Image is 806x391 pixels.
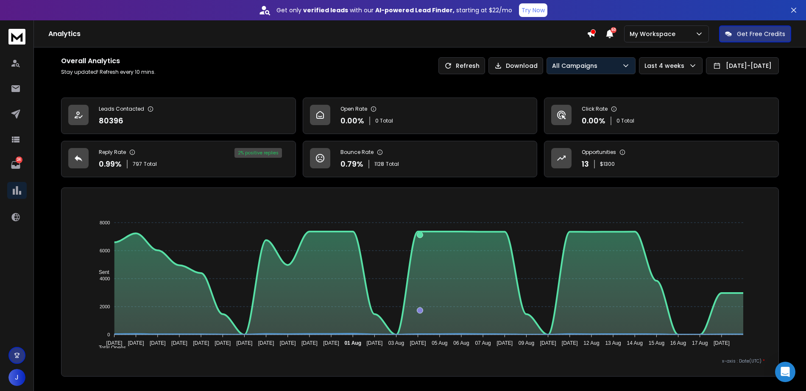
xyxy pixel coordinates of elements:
p: Download [506,61,538,70]
tspan: 12 Aug [583,340,599,346]
tspan: [DATE] [215,340,231,346]
tspan: [DATE] [496,340,513,346]
tspan: [DATE] [106,340,122,346]
a: Bounce Rate0.79%1128Total [303,141,538,177]
img: logo [8,29,25,45]
tspan: [DATE] [150,340,166,346]
p: Leads Contacted [99,106,144,112]
button: [DATE]-[DATE] [706,57,779,74]
p: Bounce Rate [340,149,374,156]
span: 50 [611,27,616,33]
tspan: 07 Aug [475,340,491,346]
span: 1128 [374,161,384,168]
tspan: 17 Aug [692,340,708,346]
tspan: [DATE] [171,340,187,346]
a: Click Rate0.00%0 Total [544,98,779,134]
span: Total [386,161,399,168]
tspan: [DATE] [128,340,144,346]
p: 0.79 % [340,158,363,170]
p: Reply Rate [99,149,126,156]
tspan: [DATE] [323,340,339,346]
strong: verified leads [303,6,348,14]
span: 797 [133,161,142,168]
p: Open Rate [340,106,367,112]
p: All Campaigns [552,61,601,70]
span: Total [144,161,157,168]
p: 0 Total [375,117,393,124]
tspan: [DATE] [193,340,209,346]
tspan: 05 Aug [432,340,447,346]
tspan: 13 Aug [605,340,621,346]
tspan: [DATE] [540,340,556,346]
p: 0 Total [616,117,634,124]
tspan: 14 Aug [627,340,643,346]
p: Refresh [456,61,480,70]
tspan: [DATE] [366,340,382,346]
button: Download [488,57,543,74]
strong: AI-powered Lead Finder, [375,6,455,14]
tspan: 4000 [100,276,110,281]
p: 0.99 % [99,158,122,170]
p: 80396 [99,115,123,127]
button: J [8,369,25,386]
p: Get Free Credits [737,30,785,38]
p: 0.00 % [340,115,364,127]
tspan: 09 Aug [519,340,534,346]
p: Try Now [522,6,545,14]
div: Open Intercom Messenger [775,362,795,382]
p: Opportunities [582,149,616,156]
a: Open Rate0.00%0 Total [303,98,538,134]
p: Get only with our starting at $22/mo [276,6,512,14]
tspan: 8000 [100,220,110,225]
a: 24 [7,156,24,173]
tspan: [DATE] [301,340,318,346]
p: Last 4 weeks [644,61,688,70]
tspan: [DATE] [280,340,296,346]
p: 13 [582,158,589,170]
a: Leads Contacted80396 [61,98,296,134]
p: $ 1300 [600,161,615,168]
p: x-axis : Date(UTC) [75,358,765,364]
button: Refresh [438,57,485,74]
button: Get Free Credits [719,25,791,42]
a: Reply Rate0.99%797Total2% positive replies [61,141,296,177]
p: 24 [16,156,22,163]
p: 0.00 % [582,115,605,127]
span: Total Opens [92,345,126,351]
tspan: 0 [107,332,110,337]
tspan: 03 Aug [388,340,404,346]
tspan: 01 Aug [344,340,361,346]
tspan: [DATE] [562,340,578,346]
p: Click Rate [582,106,608,112]
tspan: 16 Aug [670,340,686,346]
h1: Analytics [48,29,587,39]
tspan: 15 Aug [649,340,664,346]
tspan: 6000 [100,248,110,253]
div: 2 % positive replies [234,148,282,158]
tspan: [DATE] [410,340,426,346]
p: My Workspace [630,30,679,38]
tspan: [DATE] [714,340,730,346]
button: Try Now [519,3,547,17]
h1: Overall Analytics [61,56,156,66]
tspan: 2000 [100,304,110,309]
tspan: [DATE] [258,340,274,346]
tspan: [DATE] [236,340,252,346]
p: Stay updated! Refresh every 10 mins. [61,69,156,75]
a: Opportunities13$1300 [544,141,779,177]
tspan: 06 Aug [453,340,469,346]
span: Sent [92,269,109,275]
